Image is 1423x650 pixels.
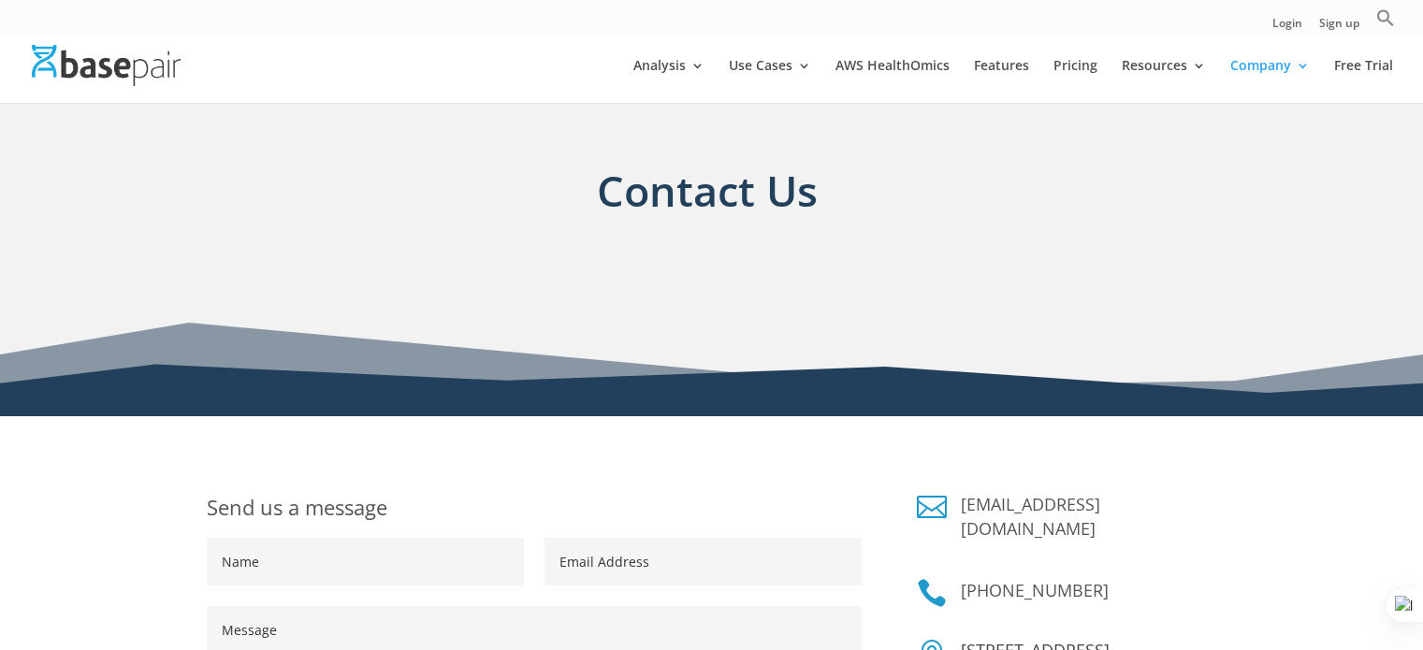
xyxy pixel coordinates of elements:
h1: Send us a message [207,492,862,538]
a: AWS HealthOmics [835,59,950,103]
a: Pricing [1053,59,1097,103]
input: Email Address [545,538,862,585]
a: Use Cases [729,59,811,103]
svg: Search [1376,8,1395,27]
a: Resources [1122,59,1206,103]
img: Basepair [32,45,181,85]
a: [EMAIL_ADDRESS][DOMAIN_NAME] [961,493,1100,540]
a: Analysis [633,59,704,103]
h1: Contact Us [207,160,1208,251]
a: Free Trial [1334,59,1393,103]
a: Company [1230,59,1310,103]
a: Features [974,59,1029,103]
input: Name [207,538,524,585]
a: [PHONE_NUMBER] [961,579,1109,601]
a: Search Icon Link [1376,8,1395,37]
a: Sign up [1319,18,1359,37]
a: Login [1272,18,1302,37]
a:  [917,578,947,608]
a:  [917,492,947,522]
